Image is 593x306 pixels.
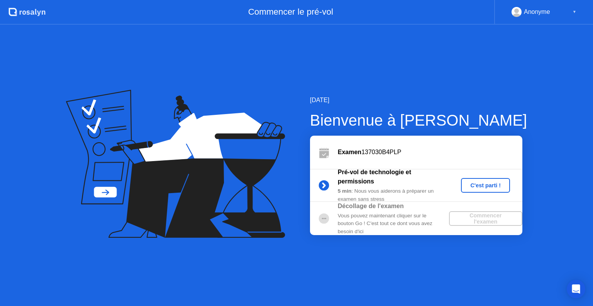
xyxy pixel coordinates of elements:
[567,280,585,298] div: Open Intercom Messenger
[310,109,527,132] div: Bienvenue à [PERSON_NAME]
[449,211,522,226] button: Commencer l'examen
[338,212,449,235] div: Vous pouvez maintenant cliquer sur le bouton Go ! C'est tout ce dont vous avez besoin d'ici
[310,96,527,105] div: [DATE]
[338,187,449,203] div: : Nous vous aiderons à préparer un examen sans stress
[461,178,510,193] button: C'est parti !
[524,7,550,17] div: Anonyme
[338,203,404,209] b: Décollage de l'examen
[338,169,411,185] b: Pré-vol de technologie et permissions
[464,182,507,188] div: C'est parti !
[338,149,361,155] b: Examen
[338,148,522,157] div: 137030B4PLP
[573,7,576,17] div: ▼
[338,188,352,194] b: 5 min
[452,212,519,225] div: Commencer l'examen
